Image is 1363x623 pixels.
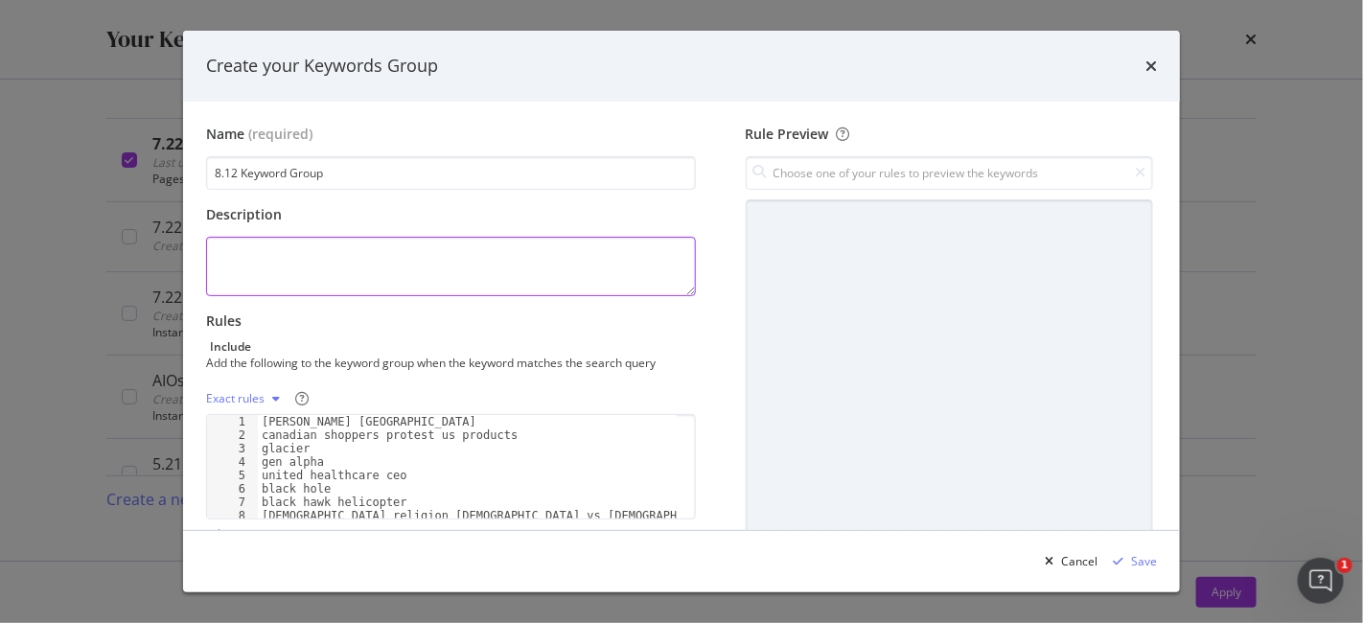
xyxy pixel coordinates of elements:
div: 7 [207,496,258,509]
div: Rule Preview [746,125,1153,144]
button: Cancel [1037,546,1097,577]
div: 3 [207,442,258,455]
div: Name [206,125,244,144]
button: Save [1105,546,1157,577]
div: 1 [207,415,258,428]
div: times [1145,54,1157,79]
div: Create your Keywords Group [206,54,438,79]
div: modal [183,31,1180,592]
div: Description [206,205,696,224]
div: Save [1131,553,1157,569]
div: Rules [206,311,696,331]
span: (required) [248,125,312,144]
button: Add rules [206,519,283,550]
div: 4 [207,455,258,469]
div: Add rules [232,526,283,542]
div: 8 [207,509,258,522]
span: 1 [1337,558,1352,573]
div: 5 [207,469,258,482]
input: Choose one of your rules to preview the keywords [746,156,1153,190]
div: 6 [207,482,258,496]
iframe: Intercom live chat [1298,558,1344,604]
input: Enter a name [206,156,696,190]
div: Add the following to the keyword group when the keyword matches the search query [206,355,692,371]
div: Include [210,338,251,355]
div: Exact rules [206,393,265,404]
button: Exact rules [206,383,288,414]
div: Cancel [1061,553,1097,569]
div: 2 [207,428,258,442]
